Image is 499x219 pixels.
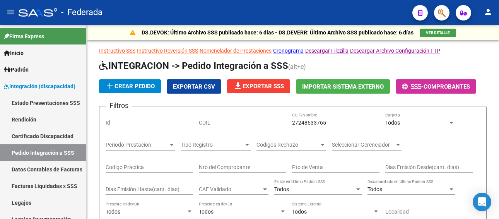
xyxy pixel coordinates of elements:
[99,46,487,55] p: - - - - -
[473,193,491,211] div: Open Intercom Messenger
[142,28,414,37] p: DS.DEVOK: Último Archivo SSS publicado hace: 6 días - DS.DEVERR: Último Archivo SSS publicado hac...
[420,29,456,37] button: VER DETALLE
[367,186,382,192] span: Todos
[61,4,103,21] span: - Federada
[296,79,390,94] button: Importar Sistema Externo
[302,83,384,90] span: Importar Sistema Externo
[305,48,349,54] a: Descargar Filezilla
[233,81,243,91] mat-icon: file_download
[4,32,44,41] span: Firma Express
[99,79,161,93] button: Crear Pedido
[426,31,450,35] span: VER DETALLE
[274,186,289,192] span: Todos
[200,48,272,54] a: Nomenclador de Prestaciones
[199,209,214,215] span: Todos
[292,209,307,215] span: Todos
[106,209,120,215] span: Todos
[227,79,290,93] button: Exportar SSS
[424,83,470,90] span: Comprobantes
[105,83,155,90] span: Crear Pedido
[256,142,319,148] span: Codigos Rechazo
[288,63,306,70] span: (alt+e)
[402,83,424,90] span: -
[167,79,221,94] button: Exportar CSV
[4,82,75,91] span: Integración (discapacidad)
[199,186,261,193] span: CAE Validado
[350,48,440,54] a: Descargar Archivo Configuración FTP
[137,48,198,54] a: Instructivo Reversión SSS
[396,79,476,94] button: -Comprobantes
[181,142,244,148] span: Tipo Registro
[385,120,400,126] span: Todos
[105,81,114,91] mat-icon: add
[273,48,304,54] a: Cronograma
[4,65,29,74] span: Padrón
[173,83,215,90] span: Exportar CSV
[106,142,168,148] span: Periodo Prestacion
[4,49,24,57] span: Inicio
[6,7,15,17] mat-icon: menu
[484,7,493,17] mat-icon: person
[106,100,132,111] h3: Filtros
[332,142,395,148] span: Seleccionar Gerenciador
[233,83,284,90] span: Exportar SSS
[99,48,135,54] a: Instructivo SSS
[99,60,288,71] span: INTEGRACION -> Pedido Integración a SSS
